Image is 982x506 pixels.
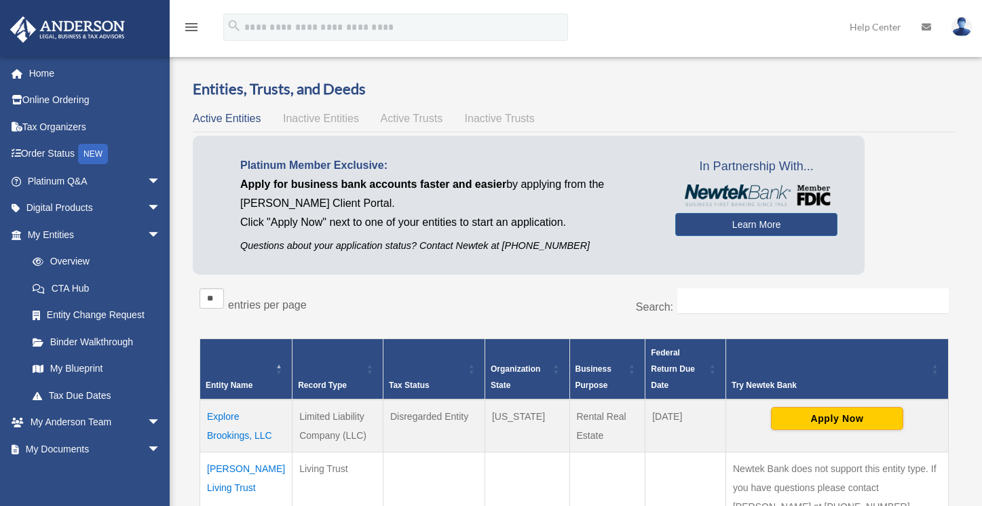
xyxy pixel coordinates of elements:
[283,113,359,124] span: Inactive Entities
[19,248,168,275] a: Overview
[147,221,174,249] span: arrow_drop_down
[240,213,655,232] p: Click "Apply Now" next to one of your entities to start an application.
[193,79,956,100] h3: Entities, Trusts, and Deeds
[645,400,726,452] td: [DATE]
[675,156,837,178] span: In Partnership With...
[240,178,506,190] span: Apply for business bank accounts faster and easier
[6,16,129,43] img: Anderson Advisors Platinum Portal
[298,381,347,390] span: Record Type
[200,338,292,400] th: Entity Name: Activate to invert sorting
[675,213,837,236] a: Learn More
[206,381,252,390] span: Entity Name
[10,113,181,140] a: Tax Organizers
[240,156,655,175] p: Platinum Member Exclusive:
[183,24,200,35] a: menu
[292,338,383,400] th: Record Type: Activate to sort
[10,140,181,168] a: Order StatusNEW
[575,364,611,390] span: Business Purpose
[771,407,903,430] button: Apply Now
[485,338,569,400] th: Organization State: Activate to sort
[292,400,383,452] td: Limited Liability Company (LLC)
[569,400,645,452] td: Rental Real Estate
[147,435,174,463] span: arrow_drop_down
[645,338,726,400] th: Federal Return Due Date: Activate to sort
[10,60,181,87] a: Home
[636,301,673,313] label: Search:
[389,381,430,390] span: Tax Status
[147,168,174,195] span: arrow_drop_down
[725,338,948,400] th: Try Newtek Bank : Activate to sort
[240,175,655,213] p: by applying from the [PERSON_NAME] Client Portal.
[228,299,307,311] label: entries per page
[147,195,174,222] span: arrow_drop_down
[10,168,181,195] a: Platinum Q&Aarrow_drop_down
[651,348,695,390] span: Federal Return Due Date
[682,184,831,206] img: NewtekBankLogoSM.png
[491,364,540,390] span: Organization State
[381,113,443,124] span: Active Trusts
[10,221,174,248] a: My Entitiesarrow_drop_down
[732,377,928,393] div: Try Newtek Bank
[951,17,972,37] img: User Pic
[78,144,108,164] div: NEW
[183,19,200,35] i: menu
[147,409,174,437] span: arrow_drop_down
[193,113,261,124] span: Active Entities
[10,435,181,463] a: My Documentsarrow_drop_down
[19,355,174,383] a: My Blueprint
[19,275,174,302] a: CTA Hub
[485,400,569,452] td: [US_STATE]
[465,113,535,124] span: Inactive Trusts
[383,338,485,400] th: Tax Status: Activate to sort
[19,302,174,329] a: Entity Change Request
[227,18,242,33] i: search
[10,87,181,114] a: Online Ordering
[240,237,655,254] p: Questions about your application status? Contact Newtek at [PHONE_NUMBER]
[10,409,181,436] a: My Anderson Teamarrow_drop_down
[19,328,174,355] a: Binder Walkthrough
[383,400,485,452] td: Disregarded Entity
[569,338,645,400] th: Business Purpose: Activate to sort
[200,400,292,452] td: Explore Brookings, LLC
[19,382,174,409] a: Tax Due Dates
[10,195,181,222] a: Digital Productsarrow_drop_down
